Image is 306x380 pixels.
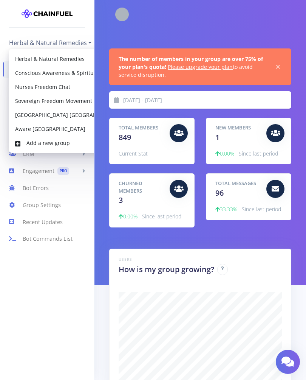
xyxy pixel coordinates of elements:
[215,124,261,132] h5: New Members
[274,63,282,71] span: ×
[9,94,146,108] a: Sovereign Freedom Movement
[215,188,224,198] span: 96
[115,8,129,21] img: @universal_entity Photo
[9,66,146,80] a: Conscious Awareness & Spiritual Development
[215,132,219,142] span: 1
[119,180,164,195] h5: Churned Members
[119,257,282,262] h6: Users
[9,37,91,49] a: Herbal & Natural Remedies
[3,61,91,78] a: Analytics
[215,180,261,187] h5: Total Messages
[119,132,131,142] span: 849
[274,63,282,71] button: Close
[119,124,164,132] h5: Total Members
[215,206,237,213] span: 33.33%
[9,52,146,66] a: Herbal & Natural Remedies
[242,206,281,213] span: Since last period
[119,55,263,70] strong: The number of members in your group are over 75% of your plan's quota!
[215,150,234,157] span: 0.00%
[239,150,278,157] span: Since last period
[9,122,146,136] a: Aware [GEOGRAPHIC_DATA]
[9,136,146,150] a: Add a new group
[22,6,73,21] img: chainfuel-logo
[9,49,146,153] div: Herbal & Natural Remedies
[57,167,69,175] span: PRO
[9,108,146,122] a: [GEOGRAPHIC_DATA] [GEOGRAPHIC_DATA] Awake
[119,213,138,220] span: 0.00%
[109,6,129,23] a: @universal_entity Photo
[119,55,263,78] span: to avoid service disruption.
[142,213,181,220] span: Since last period
[168,63,233,70] a: Please upgrade your plan
[119,264,214,275] h2: How is my group growing?
[119,150,148,157] span: Current Stat
[9,80,146,94] a: Nurses Freedom Chat
[119,195,123,205] span: 3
